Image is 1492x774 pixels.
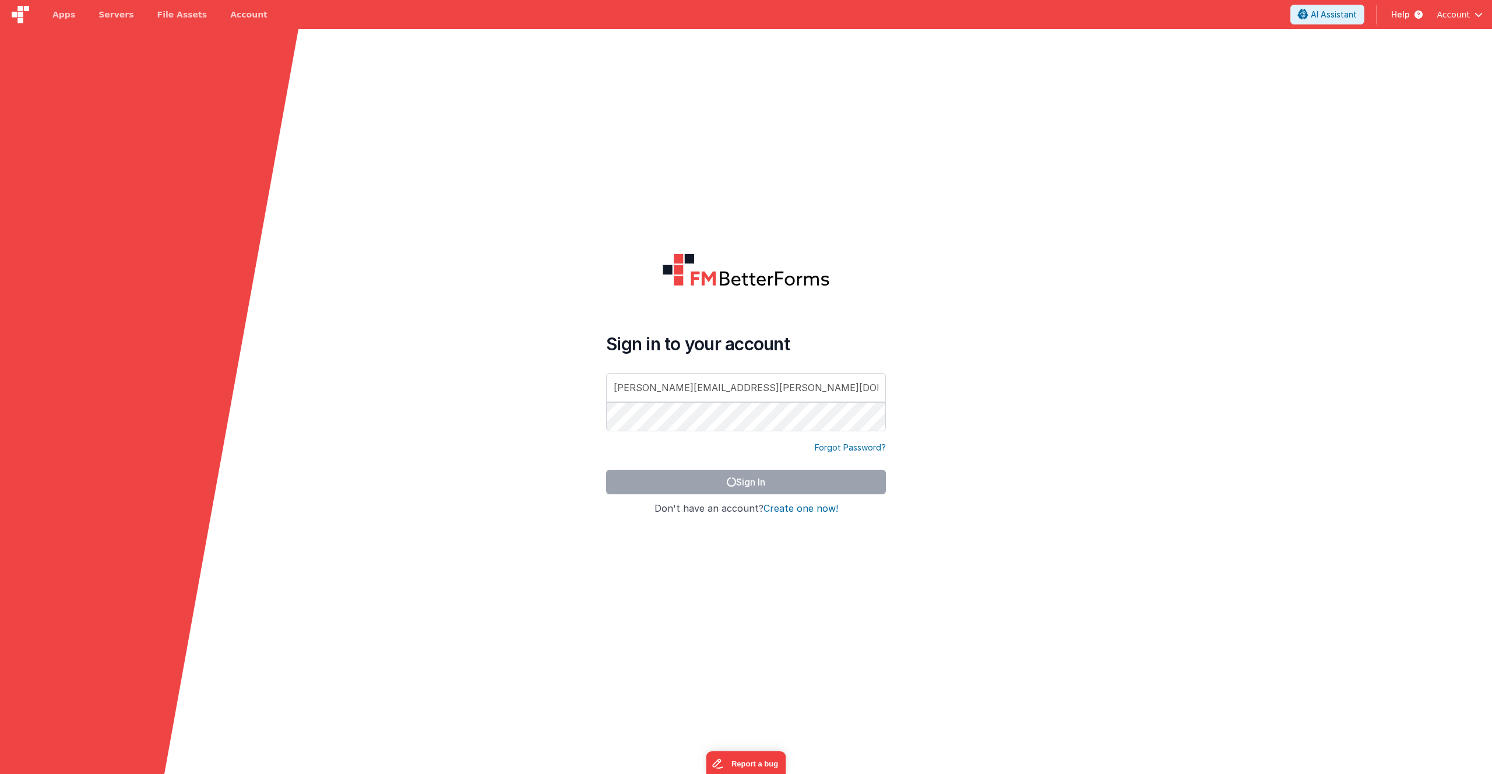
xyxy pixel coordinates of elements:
[1437,9,1483,20] button: Account
[1290,5,1364,24] button: AI Assistant
[763,504,838,514] button: Create one now!
[606,333,886,354] h4: Sign in to your account
[606,504,886,514] h4: Don't have an account?
[606,373,886,402] input: Email Address
[815,442,886,453] a: Forgot Password?
[1391,9,1410,20] span: Help
[52,9,75,20] span: Apps
[606,470,886,494] button: Sign In
[98,9,133,20] span: Servers
[157,9,207,20] span: File Assets
[1311,9,1357,20] span: AI Assistant
[1437,9,1470,20] span: Account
